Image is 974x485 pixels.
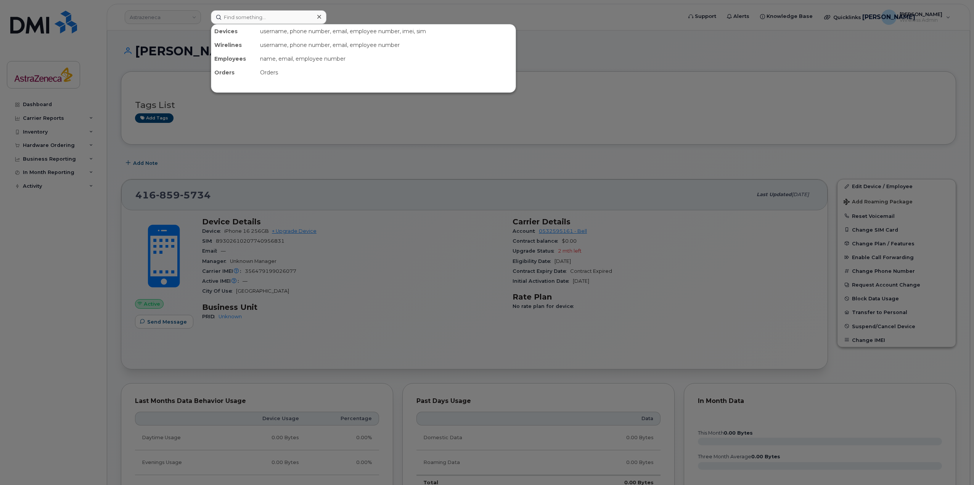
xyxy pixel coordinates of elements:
[211,52,257,66] div: Employees
[257,24,516,38] div: username, phone number, email, employee number, imei, sim
[257,66,516,79] div: Orders
[257,52,516,66] div: name, email, employee number
[211,38,257,52] div: Wirelines
[211,66,257,79] div: Orders
[257,38,516,52] div: username, phone number, email, employee number
[211,24,257,38] div: Devices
